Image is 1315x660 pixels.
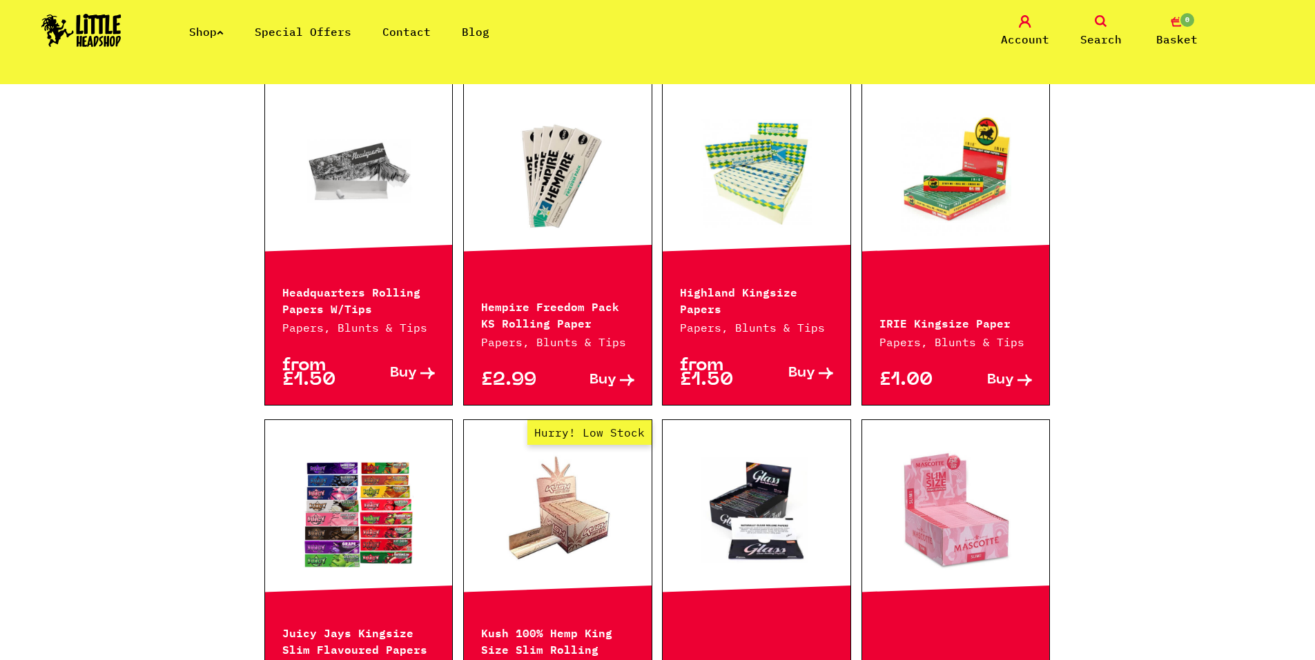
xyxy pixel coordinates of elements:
p: IRIE Kingsize Paper [879,314,1033,330]
span: Buy [390,366,417,381]
span: Search [1080,31,1122,48]
p: Hempire Freedom Pack KS Rolling Paper [481,297,634,330]
a: 0 Basket [1142,15,1211,48]
span: Basket [1156,31,1198,48]
span: Hurry! Low Stock [527,420,652,445]
a: Contact [382,25,431,39]
p: Papers, Blunts & Tips [282,319,436,336]
p: Juicy Jays Kingsize Slim Flavoured Papers [282,623,436,657]
p: £2.99 [481,373,558,388]
span: Buy [987,373,1014,388]
span: Account [1001,31,1049,48]
a: Hurry! Low Stock [464,444,652,582]
p: Papers, Blunts & Tips [481,334,634,350]
p: from £1.50 [680,359,757,388]
a: Buy [956,373,1033,388]
p: £1.00 [879,373,956,388]
p: Headquarters Rolling Papers W/Tips [282,283,436,316]
a: Buy [358,359,435,388]
a: Buy [757,359,833,388]
a: Shop [189,25,224,39]
span: Buy [788,366,815,381]
a: Search [1066,15,1136,48]
span: Buy [590,373,616,388]
p: Papers, Blunts & Tips [680,319,833,336]
span: 0 [1179,12,1196,28]
p: Papers, Blunts & Tips [879,334,1033,350]
img: Little Head Shop Logo [41,14,121,47]
p: from £1.50 [282,359,359,388]
a: Special Offers [255,25,351,39]
a: Buy [558,373,634,388]
p: Highland Kingsize Papers [680,283,833,316]
a: Blog [462,25,489,39]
